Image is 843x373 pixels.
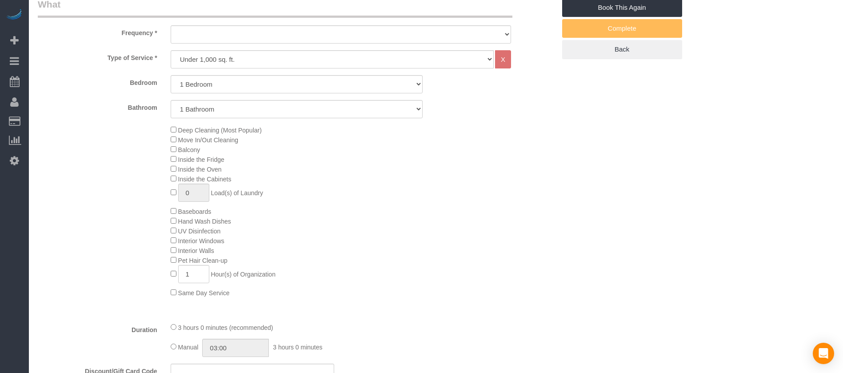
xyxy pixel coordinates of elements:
[178,208,212,215] span: Baseboards
[31,75,164,87] label: Bedroom
[178,247,214,254] span: Interior Walls
[178,166,222,173] span: Inside the Oven
[178,257,228,264] span: Pet Hair Clean-up
[31,100,164,112] label: Bathroom
[813,343,834,364] div: Open Intercom Messenger
[178,146,200,153] span: Balcony
[178,127,262,134] span: Deep Cleaning (Most Popular)
[178,228,221,235] span: UV Disinfection
[178,156,224,163] span: Inside the Fridge
[178,136,238,144] span: Move In/Out Cleaning
[178,237,224,245] span: Interior Windows
[211,271,276,278] span: Hour(s) of Organization
[178,324,273,331] span: 3 hours 0 minutes (recommended)
[562,40,682,59] a: Back
[211,189,263,197] span: Load(s) of Laundry
[31,25,164,37] label: Frequency *
[178,289,230,297] span: Same Day Service
[178,218,231,225] span: Hand Wash Dishes
[273,344,322,351] span: 3 hours 0 minutes
[178,176,232,183] span: Inside the Cabinets
[5,9,23,21] img: Automaid Logo
[31,50,164,62] label: Type of Service *
[31,322,164,334] label: Duration
[178,344,199,351] span: Manual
